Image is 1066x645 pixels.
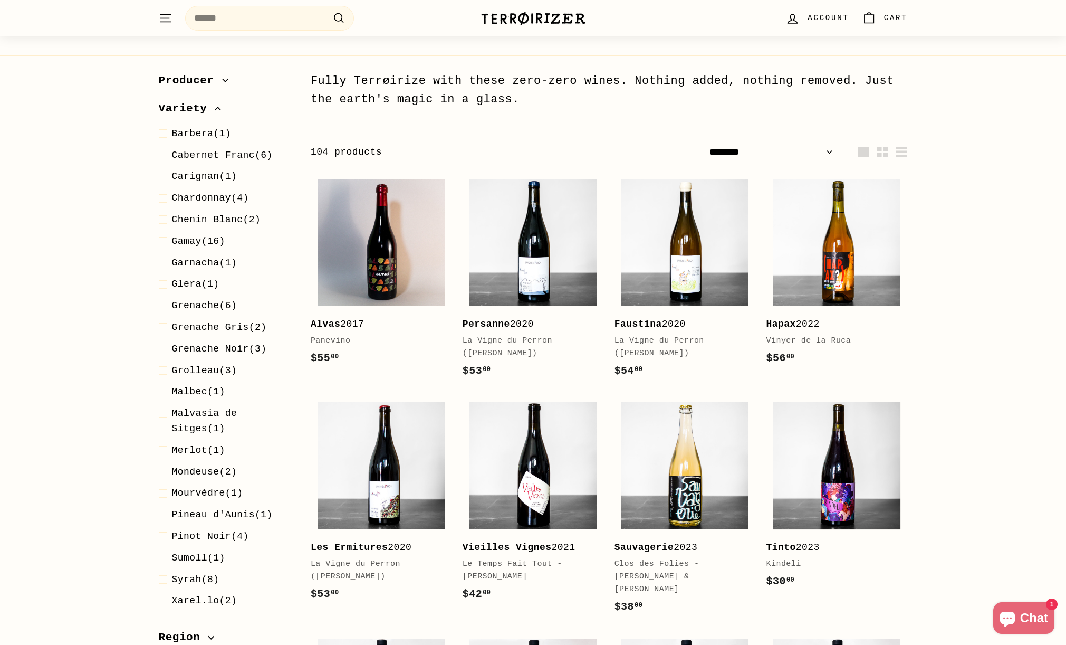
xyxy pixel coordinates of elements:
span: (1) [172,255,237,271]
span: $30 [766,575,795,587]
span: (4) [172,191,249,206]
span: Mourvèdre [172,488,225,498]
div: Fully Terrøirize with these zero-zero wines. Nothing added, nothing removed. Just the earth's mag... [311,72,908,109]
span: (2) [172,212,261,227]
span: (1) [172,126,232,141]
span: (1) [172,507,273,523]
span: (1) [172,443,225,458]
span: Merlot [172,445,208,456]
sup: 00 [635,602,642,609]
span: Cart [884,12,908,24]
h1: Zerø Party [159,16,908,37]
span: (1) [172,406,294,437]
button: Variety [159,97,294,126]
span: (3) [172,342,267,357]
b: Sauvagerie [614,542,674,553]
div: 2017 [311,317,441,332]
div: 2022 [766,317,897,332]
span: Grenache Noir [172,344,249,354]
span: (1) [172,169,237,184]
span: $53 [463,365,491,377]
span: (4) [172,529,249,544]
span: (1) [172,384,225,400]
span: Xarel.lo [172,595,219,606]
span: Malvasia de Sitges [172,408,237,434]
a: Vieilles Vignes2021Le Temps Fait Tout - [PERSON_NAME] [463,395,604,613]
span: Garnacha [172,258,219,268]
span: Carignan [172,171,219,182]
b: Vieilles Vignes [463,542,552,553]
span: $56 [766,352,795,364]
div: 104 products [311,145,609,160]
sup: 00 [331,353,339,361]
b: Alvas [311,319,340,329]
sup: 00 [786,576,794,584]
span: Syrah [172,574,201,585]
span: $42 [463,588,491,600]
span: (2) [172,593,237,609]
span: (1) [172,486,243,501]
a: Cart [856,3,914,34]
div: 2023 [614,540,745,555]
a: Sauvagerie2023Clos des Folies - [PERSON_NAME] & [PERSON_NAME] [614,395,756,626]
a: Tinto2023Kindeli [766,395,908,601]
span: Mondeuse [172,467,219,477]
sup: 00 [483,589,491,596]
div: Clos des Folies - [PERSON_NAME] & [PERSON_NAME] [614,558,745,596]
div: Kindeli [766,558,897,571]
span: Pinot Noir [172,531,232,542]
a: Les Ermitures2020La Vigne du Perron ([PERSON_NAME]) [311,395,452,613]
span: $38 [614,601,643,613]
div: Vinyer de la Ruca [766,335,897,347]
a: Hapax2022Vinyer de la Ruca [766,172,908,377]
span: Account [808,12,849,24]
div: 2020 [311,540,441,555]
span: (3) [172,363,237,378]
a: Persanne2020La Vigne du Perron ([PERSON_NAME]) [463,172,604,390]
span: Grenache Gris [172,322,249,333]
div: Le Temps Fait Tout - [PERSON_NAME] [463,558,593,583]
span: Gamay [172,236,201,246]
span: Grolleau [172,365,219,376]
span: Cabernet Franc [172,150,255,160]
div: Panevino [311,335,441,347]
div: La Vigne du Perron ([PERSON_NAME]) [311,558,441,583]
b: Hapax [766,319,796,329]
sup: 00 [483,366,491,373]
b: Faustina [614,319,662,329]
a: Faustina2020La Vigne du Perron ([PERSON_NAME]) [614,172,756,390]
span: (16) [172,234,225,249]
sup: 00 [331,589,339,596]
div: 2021 [463,540,593,555]
span: Variety [159,100,215,118]
inbox-online-store-chat: Shopify online store chat [990,602,1058,637]
sup: 00 [635,366,642,373]
span: (6) [172,298,237,314]
div: La Vigne du Perron ([PERSON_NAME]) [614,335,745,360]
span: Glera [172,279,201,289]
span: Malbec [172,386,208,397]
span: Sumoll [172,553,208,563]
div: 2020 [614,317,745,332]
span: Barbera [172,128,214,139]
a: Account [779,3,855,34]
span: Chenin Blanc [172,214,243,225]
span: Chardonnay [172,193,232,203]
div: 2020 [463,317,593,332]
button: Producer [159,69,294,98]
span: Grenache [172,300,219,311]
b: Persanne [463,319,510,329]
span: $54 [614,365,643,377]
div: 2023 [766,540,897,555]
span: (6) [172,148,273,163]
a: Alvas2017Panevino [311,172,452,377]
span: (2) [172,464,237,480]
b: Les Ermitures [311,542,388,553]
span: (1) [172,277,219,292]
b: Tinto [766,542,796,553]
div: La Vigne du Perron ([PERSON_NAME]) [463,335,593,360]
span: (1) [172,551,225,566]
span: $53 [311,588,339,600]
span: Producer [159,72,222,90]
span: (8) [172,572,219,587]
